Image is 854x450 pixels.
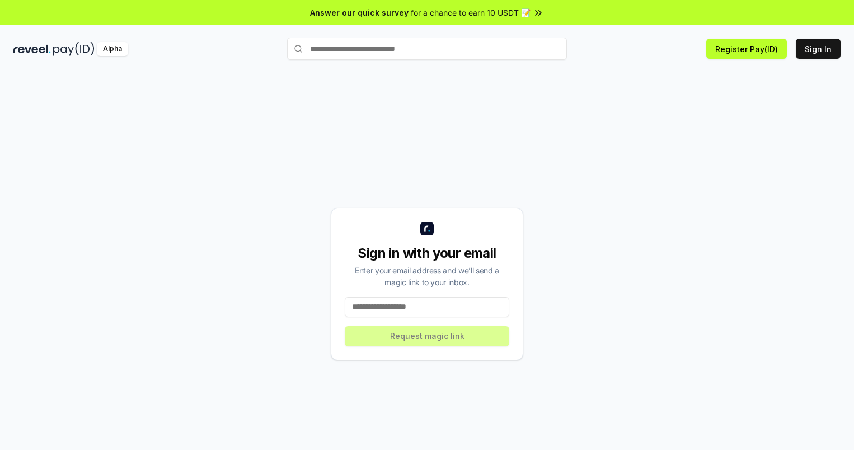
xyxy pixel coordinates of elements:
span: Answer our quick survey [310,7,409,18]
button: Register Pay(ID) [706,39,787,59]
div: Enter your email address and we’ll send a magic link to your inbox. [345,265,509,288]
div: Sign in with your email [345,244,509,262]
div: Alpha [97,42,128,56]
img: logo_small [420,222,434,235]
img: reveel_dark [13,42,51,56]
img: pay_id [53,42,95,56]
span: for a chance to earn 10 USDT 📝 [411,7,531,18]
button: Sign In [796,39,841,59]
